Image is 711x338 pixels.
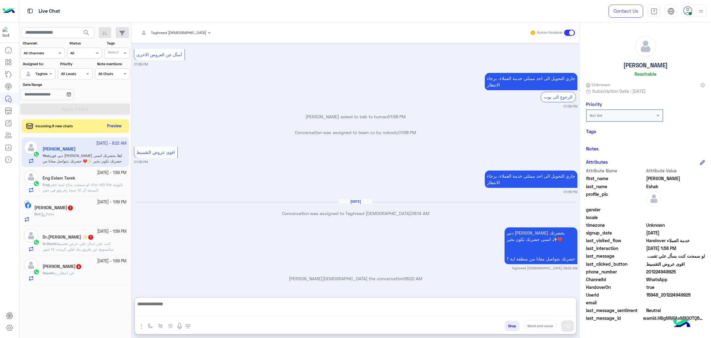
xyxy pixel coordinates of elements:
span: أسأل عن العروض الاخرى [136,52,182,57]
span: last_clicked_button [586,261,645,267]
span: last_interaction [586,245,645,251]
img: make a call [185,324,190,329]
span: signup_date [586,230,645,236]
img: hulul-logo.png [671,313,692,335]
span: true [646,284,705,290]
img: send attachment [138,323,145,330]
span: 7 [88,235,93,240]
span: HandoverOn [586,284,645,290]
span: Amir [646,175,705,182]
p: Conversation was assigned to team cx by nobody [134,129,577,136]
img: defaultAdmin.png [24,70,33,78]
span: locale [586,214,645,221]
a: tab [648,5,660,18]
span: null [646,299,705,306]
span: last_message_id [586,315,642,321]
label: Priority [60,61,92,67]
span: لو سمحت متاح لسة حجز vivo v60 lite بالهدية النسخة ال 12 جيجا رام ولو فى حجز ياريت لينك الدفع [43,182,123,198]
small: 01:58 PM [134,62,148,67]
span: 08:14 AM [411,211,429,216]
span: Dr.David [43,241,56,246]
img: defaultAdmin.png [635,36,656,57]
span: wamid.HBgMMjAxMjI0OTQ5OTI1FQIAEhggQUMxNjBGOUQ5RDNFOTdENjRGQTk4N0Y1NzQwOTA1OUYA [643,315,705,321]
img: 1403182699927242 [2,27,14,38]
span: last_name [586,183,645,190]
small: [DATE] - 1:59 PM [97,170,127,176]
small: 01:58 PM [563,104,577,109]
small: 01:58 PM [134,159,148,164]
span: Taghreed [DEMOGRAPHIC_DATA] [151,30,206,35]
span: last_visited_flow [586,237,645,244]
span: Eshak [646,183,705,190]
span: Eng [43,182,49,187]
span: Subscription Date : [DATE] [592,88,646,94]
p: 10/10/2025, 8:22 AM [505,227,577,264]
span: 15948_201224949925 [646,292,705,298]
span: Unknown [646,222,705,228]
span: Attribute Name [586,167,645,174]
span: null [646,206,705,213]
a: Contact Us [609,5,643,18]
span: كنت عايز اسال علي عرض تقسيط سامسونج عن طريق بنك اهلي كريدت ٢٤ شهر [43,241,114,251]
small: Taghreed [DEMOGRAPHIC_DATA] 08:22 AM [512,266,577,271]
h5: Dr.David Nasser ✨ [43,234,94,240]
h5: [PERSON_NAME] [623,62,668,69]
label: Tags [107,40,129,46]
span: phone_number [586,268,645,275]
small: [DATE] - 1:59 PM [97,199,127,205]
b: Not Set [590,113,602,118]
label: Note mentions [97,61,129,67]
h6: Tags [586,129,705,134]
img: WhatsApp [33,180,39,187]
img: create order [168,323,173,328]
img: tab [651,8,658,15]
b: : [34,212,41,216]
h5: Eng Eslam Tarek [43,175,75,181]
span: اقوى عروض التقسيط [136,150,175,155]
span: Incoming 5 new chats [35,123,73,129]
p: 9/10/2025, 1:58 PM [485,73,577,90]
span: لو سمحت كنت بسأل علي تقسيط i phone مع clever [646,253,705,259]
span: timezone [586,222,645,228]
p: 9/10/2025, 1:58 PM [485,171,577,188]
span: 2025-10-09T10:20:22.842Z [646,230,705,236]
p: Live Chat [39,7,60,15]
img: send message [564,323,571,329]
span: 201224949925 [646,268,705,275]
button: Drop [505,321,519,331]
h6: Attributes [586,159,608,165]
span: 01:58 PM [398,130,416,135]
b: : [43,271,54,275]
span: Bot [34,212,40,216]
div: الرجوع الى بوت [541,92,576,102]
small: 01:58 PM [563,189,577,194]
span: ChannelId [586,276,645,283]
label: Assigned to: [23,61,55,67]
img: picture [24,200,30,206]
span: 08:22 AM [403,276,422,281]
button: search [79,27,94,40]
img: send voice note [176,323,183,330]
img: WhatsApp [33,239,39,245]
span: null [646,214,705,221]
span: Sayed [43,271,53,275]
span: في انتظار رد [54,271,74,275]
span: Data [41,212,54,216]
button: create order [166,321,176,331]
h5: Sayed Saleh [43,264,82,269]
h5: Ahmed Khaled [34,205,73,210]
button: Apply Filters [20,104,130,115]
span: search [83,29,90,36]
img: defaultAdmin.png [24,229,38,243]
span: last_message_sentiment [586,307,645,314]
span: اقوى عروض التقسيط [646,261,705,267]
img: select flow [148,323,153,328]
span: 9 [76,264,81,269]
span: first_name [586,175,645,182]
img: Trigger scenario [158,323,163,328]
span: last_message [586,253,645,259]
p: [PERSON_NAME] asked to talk to human [134,113,577,120]
button: Preview [105,122,124,131]
div: Select [107,49,119,57]
span: Attribute Value [646,167,705,174]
